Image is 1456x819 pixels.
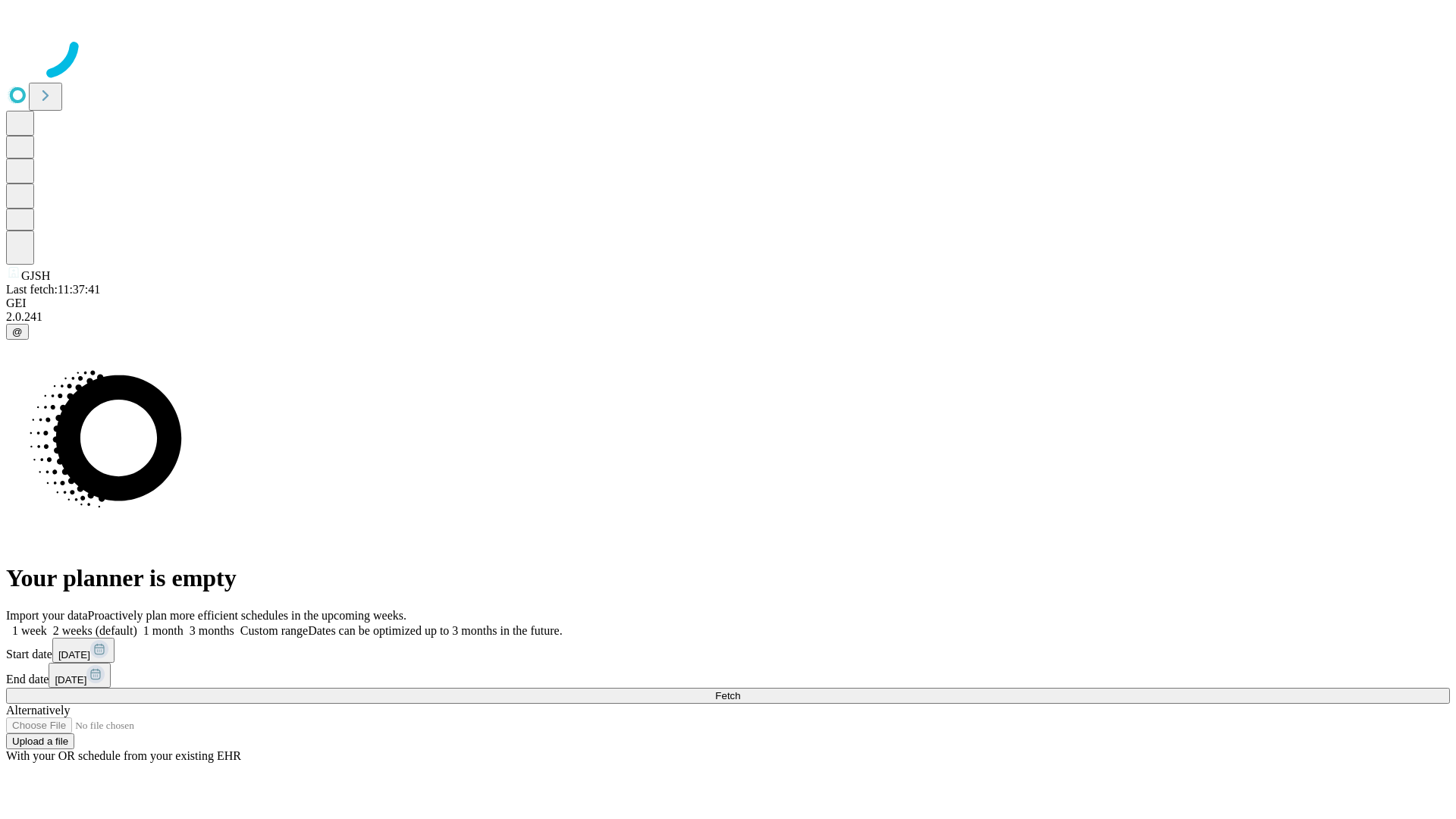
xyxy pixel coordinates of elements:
[6,310,1450,324] div: 2.0.241
[6,297,1450,310] div: GEI
[53,624,137,637] span: 2 weeks (default)
[58,649,90,661] span: [DATE]
[6,283,100,296] span: Last fetch: 11:37:41
[55,674,86,686] span: [DATE]
[88,609,406,622] span: Proactively plan more efficient schedules in the upcoming weeks.
[6,663,1450,688] div: End date
[49,663,111,688] button: [DATE]
[52,638,115,663] button: [DATE]
[12,326,23,337] span: @
[143,624,184,637] span: 1 month
[190,624,234,637] span: 3 months
[12,624,47,637] span: 1 week
[6,688,1450,704] button: Fetch
[6,609,88,622] span: Import your data
[6,749,241,762] span: With your OR schedule from your existing EHR
[240,624,308,637] span: Custom range
[6,324,29,340] button: @
[6,564,1450,592] h1: Your planner is empty
[715,690,740,701] span: Fetch
[6,704,70,717] span: Alternatively
[21,269,50,282] span: GJSH
[308,624,562,637] span: Dates can be optimized up to 3 months in the future.
[6,733,74,749] button: Upload a file
[6,638,1450,663] div: Start date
